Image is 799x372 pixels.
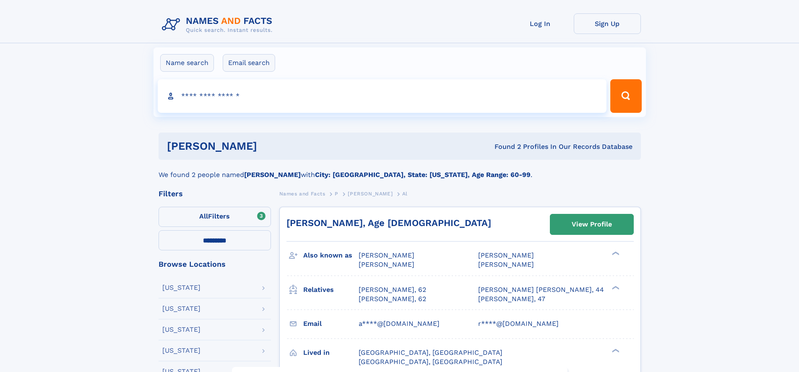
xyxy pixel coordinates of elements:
[244,171,301,179] b: [PERSON_NAME]
[167,141,376,151] h1: [PERSON_NAME]
[159,207,271,227] label: Filters
[303,248,359,263] h3: Also known as
[359,294,426,304] a: [PERSON_NAME], 62
[507,13,574,34] a: Log In
[574,13,641,34] a: Sign Up
[550,214,633,234] a: View Profile
[478,294,545,304] a: [PERSON_NAME], 47
[348,191,393,197] span: [PERSON_NAME]
[303,317,359,331] h3: Email
[610,251,620,256] div: ❯
[348,188,393,199] a: [PERSON_NAME]
[315,171,531,179] b: City: [GEOGRAPHIC_DATA], State: [US_STATE], Age Range: 60-99
[159,190,271,198] div: Filters
[359,260,414,268] span: [PERSON_NAME]
[158,79,607,113] input: search input
[572,215,612,234] div: View Profile
[478,260,534,268] span: [PERSON_NAME]
[478,251,534,259] span: [PERSON_NAME]
[162,305,200,312] div: [US_STATE]
[303,346,359,360] h3: Lived in
[199,212,208,220] span: All
[159,13,279,36] img: Logo Names and Facts
[359,349,502,356] span: [GEOGRAPHIC_DATA], [GEOGRAPHIC_DATA]
[279,188,325,199] a: Names and Facts
[159,160,641,180] div: We found 2 people named with .
[303,283,359,297] h3: Relatives
[402,191,408,197] span: Al
[610,285,620,290] div: ❯
[478,285,604,294] a: [PERSON_NAME] [PERSON_NAME], 44
[162,326,200,333] div: [US_STATE]
[160,54,214,72] label: Name search
[335,188,338,199] a: P
[162,347,200,354] div: [US_STATE]
[610,79,641,113] button: Search Button
[359,285,426,294] a: [PERSON_NAME], 62
[223,54,275,72] label: Email search
[376,142,632,151] div: Found 2 Profiles In Our Records Database
[359,251,414,259] span: [PERSON_NAME]
[610,348,620,353] div: ❯
[286,218,491,228] a: [PERSON_NAME], Age [DEMOGRAPHIC_DATA]
[162,284,200,291] div: [US_STATE]
[359,358,502,366] span: [GEOGRAPHIC_DATA], [GEOGRAPHIC_DATA]
[159,260,271,268] div: Browse Locations
[335,191,338,197] span: P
